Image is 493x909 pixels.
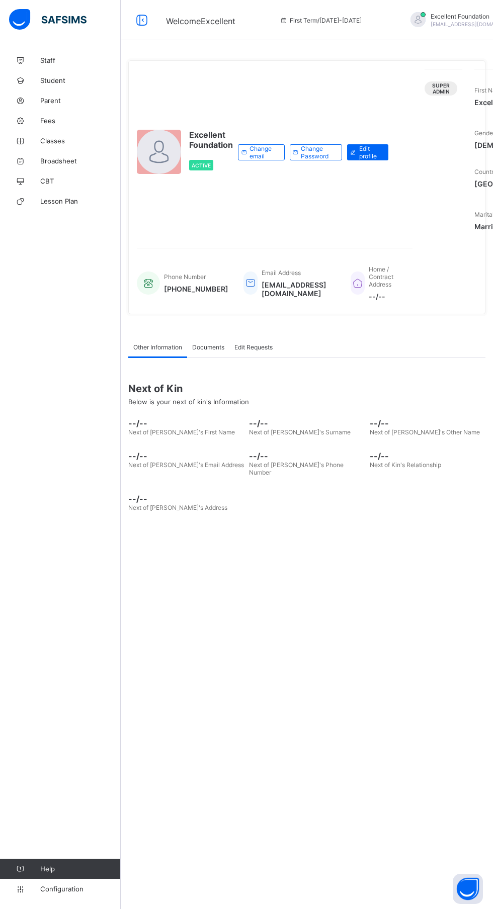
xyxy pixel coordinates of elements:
span: Student [40,76,121,84]
button: Open asap [453,874,483,904]
img: safsims [9,9,87,30]
span: --/-- [370,451,485,461]
span: Next of Kin [128,383,485,395]
span: CBT [40,177,121,185]
span: Super Admin [432,82,450,95]
span: Below is your next of kin's Information [128,398,249,406]
span: Active [192,162,211,168]
span: [EMAIL_ADDRESS][DOMAIN_NAME] [262,281,336,298]
span: Edit profile [359,145,381,160]
span: Next of [PERSON_NAME]'s First Name [128,428,235,436]
span: Configuration [40,885,120,893]
span: --/-- [249,418,365,428]
span: Next of Kin's Relationship [370,461,441,469]
span: Lesson Plan [40,197,121,205]
span: Next of [PERSON_NAME]'s Surname [249,428,351,436]
span: Documents [192,343,224,351]
span: Parent [40,97,121,105]
span: --/-- [128,451,244,461]
span: Welcome Excellent [166,16,235,26]
span: Broadsheet [40,157,121,165]
span: Email Address [262,269,301,277]
span: Classes [40,137,121,145]
span: --/-- [370,418,485,428]
span: Staff [40,56,121,64]
span: Help [40,865,120,873]
span: Edit Requests [234,343,273,351]
span: Change Password [301,145,334,160]
span: Fees [40,117,121,125]
span: Next of [PERSON_NAME]'s Phone Number [249,461,344,476]
span: --/-- [249,451,365,461]
span: Excellent Foundation [189,130,233,150]
span: Other Information [133,343,182,351]
span: Phone Number [164,273,206,281]
span: session/term information [280,17,362,24]
span: Home / Contract Address [369,265,393,288]
span: --/-- [128,418,244,428]
span: [PHONE_NUMBER] [164,285,228,293]
span: Change email [250,145,277,160]
span: --/-- [128,494,244,504]
span: Next of [PERSON_NAME]'s Address [128,504,227,511]
span: --/-- [369,292,402,301]
span: Next of [PERSON_NAME]'s Email Address [128,461,244,469]
span: Next of [PERSON_NAME]'s Other Name [370,428,480,436]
